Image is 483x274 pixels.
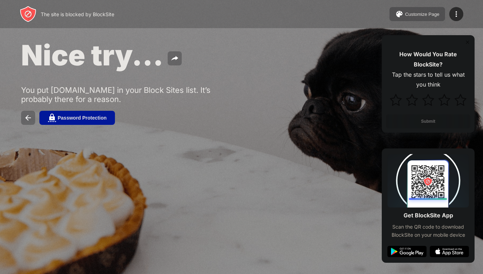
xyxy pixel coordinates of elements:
[387,154,469,208] img: qrcode.svg
[39,111,115,125] button: Password Protection
[21,85,238,104] div: You put [DOMAIN_NAME] in your Block Sites list. It’s probably there for a reason.
[48,114,56,122] img: password.svg
[21,38,163,72] span: Nice try...
[389,7,445,21] button: Customize Page
[404,210,453,221] div: Get BlockSite App
[455,94,466,106] img: star.svg
[386,70,470,90] div: Tap the stars to tell us what you think
[390,94,402,106] img: star.svg
[430,246,469,257] img: app-store.svg
[452,10,461,18] img: menu-icon.svg
[386,114,470,128] button: Submit
[20,6,37,23] img: header-logo.svg
[387,246,427,257] img: google-play.svg
[422,94,434,106] img: star.svg
[58,115,107,121] div: Password Protection
[170,54,179,63] img: share.svg
[41,11,114,17] div: The site is blocked by BlockSite
[465,39,470,45] img: rate-us-close.svg
[24,114,32,122] img: back.svg
[386,49,470,70] div: How Would You Rate BlockSite?
[405,12,439,17] div: Customize Page
[438,94,450,106] img: star.svg
[387,223,469,239] div: Scan the QR code to download BlockSite on your mobile device
[395,10,404,18] img: pallet.svg
[406,94,418,106] img: star.svg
